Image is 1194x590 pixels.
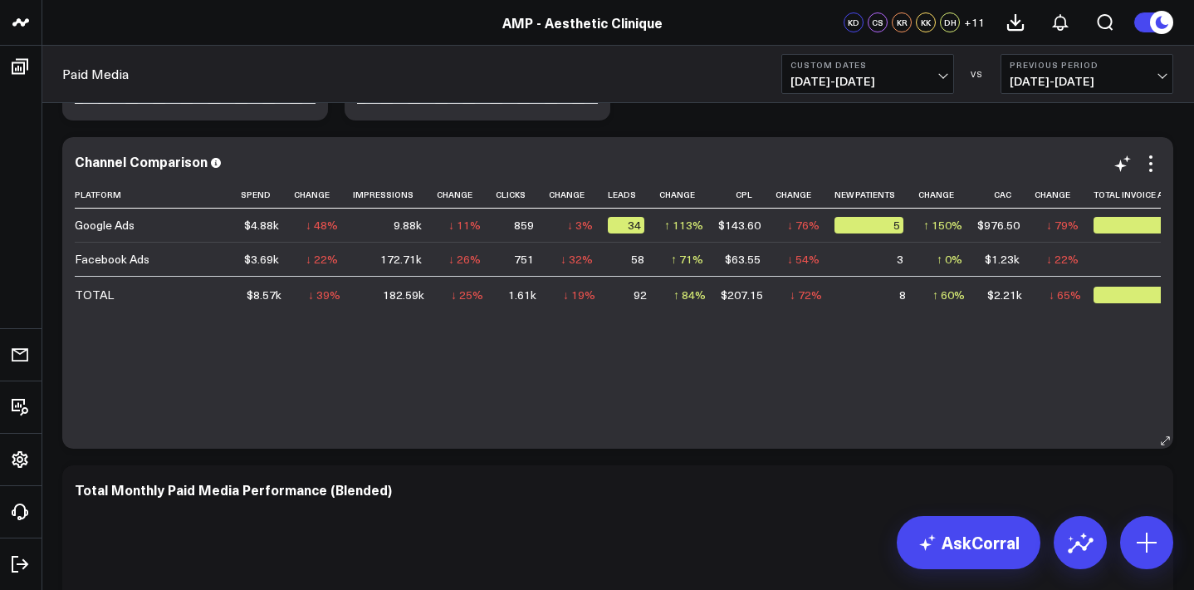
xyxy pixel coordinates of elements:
a: AMP - Aesthetic Clinique [502,13,663,32]
div: 34 [608,217,644,234]
th: Change [549,181,608,209]
button: Previous Period[DATE]-[DATE] [1001,54,1173,94]
b: Previous Period [1010,60,1164,70]
div: Facebook Ads [75,251,149,268]
div: 58 [631,251,644,268]
div: TOTAL [75,287,114,303]
div: $4.88k [244,217,279,234]
div: $207.15 [721,287,763,303]
div: 1.61k [508,287,536,303]
th: Change [294,181,353,209]
div: ↓ 54% [787,251,820,268]
div: Channel Comparison [75,152,208,170]
div: $143.60 [718,217,761,234]
span: [DATE] - [DATE] [790,75,945,88]
div: KK [916,12,936,32]
div: $3.69k [244,251,279,268]
div: 8 [899,287,906,303]
th: Change [437,181,496,209]
th: Clicks [496,181,549,209]
div: ↓ 3% [567,217,593,234]
th: Change [918,181,977,209]
div: ↑ 0% [937,251,962,268]
div: ↓ 65% [1049,287,1081,303]
div: ↑ 60% [932,287,965,303]
div: $1.23k [985,251,1020,268]
div: 3 [897,251,903,268]
div: ↓ 72% [790,287,822,303]
div: DH [940,12,960,32]
div: 182.59k [383,287,424,303]
div: 5 [834,217,903,234]
th: Cpl [718,181,776,209]
div: 172.71k [380,251,422,268]
div: 9.88k [394,217,422,234]
div: Google Ads [75,217,135,234]
div: $976.50 [977,217,1020,234]
div: $8.57k [247,287,281,303]
a: AskCorral [897,516,1040,569]
div: ↓ 19% [563,287,595,303]
th: Platform [75,181,241,209]
th: Change [1035,181,1094,209]
th: Impressions [353,181,437,209]
div: ↓ 76% [787,217,820,234]
b: Custom Dates [790,60,945,70]
th: Change [776,181,834,209]
div: ↑ 150% [923,217,962,234]
div: ↓ 39% [308,287,340,303]
div: ↓ 22% [1046,251,1079,268]
div: 859 [514,217,534,234]
div: $2.21k [987,287,1022,303]
th: Cac [977,181,1035,209]
div: ↓ 79% [1046,217,1079,234]
div: ↓ 48% [306,217,338,234]
th: Change [659,181,718,209]
div: ↓ 22% [306,251,338,268]
a: Paid Media [62,65,129,83]
div: ↑ 113% [664,217,703,234]
div: ↑ 71% [671,251,703,268]
span: [DATE] - [DATE] [1010,75,1164,88]
button: +11 [964,12,985,32]
th: Leads [608,181,659,209]
div: ↑ 84% [673,287,706,303]
div: KD [844,12,864,32]
div: VS [962,69,992,79]
div: ↓ 32% [560,251,593,268]
th: Spend [241,181,294,209]
div: $63.55 [725,251,761,268]
div: CS [868,12,888,32]
th: New Patients [834,181,918,209]
div: 92 [634,287,647,303]
div: Total Monthly Paid Media Performance (Blended) [75,480,392,499]
div: ↓ 26% [448,251,481,268]
button: Custom Dates[DATE]-[DATE] [781,54,954,94]
div: KR [892,12,912,32]
a: Log Out [5,549,37,579]
div: 751 [514,251,534,268]
div: ↓ 11% [448,217,481,234]
span: + 11 [964,17,985,28]
div: ↓ 25% [451,287,483,303]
